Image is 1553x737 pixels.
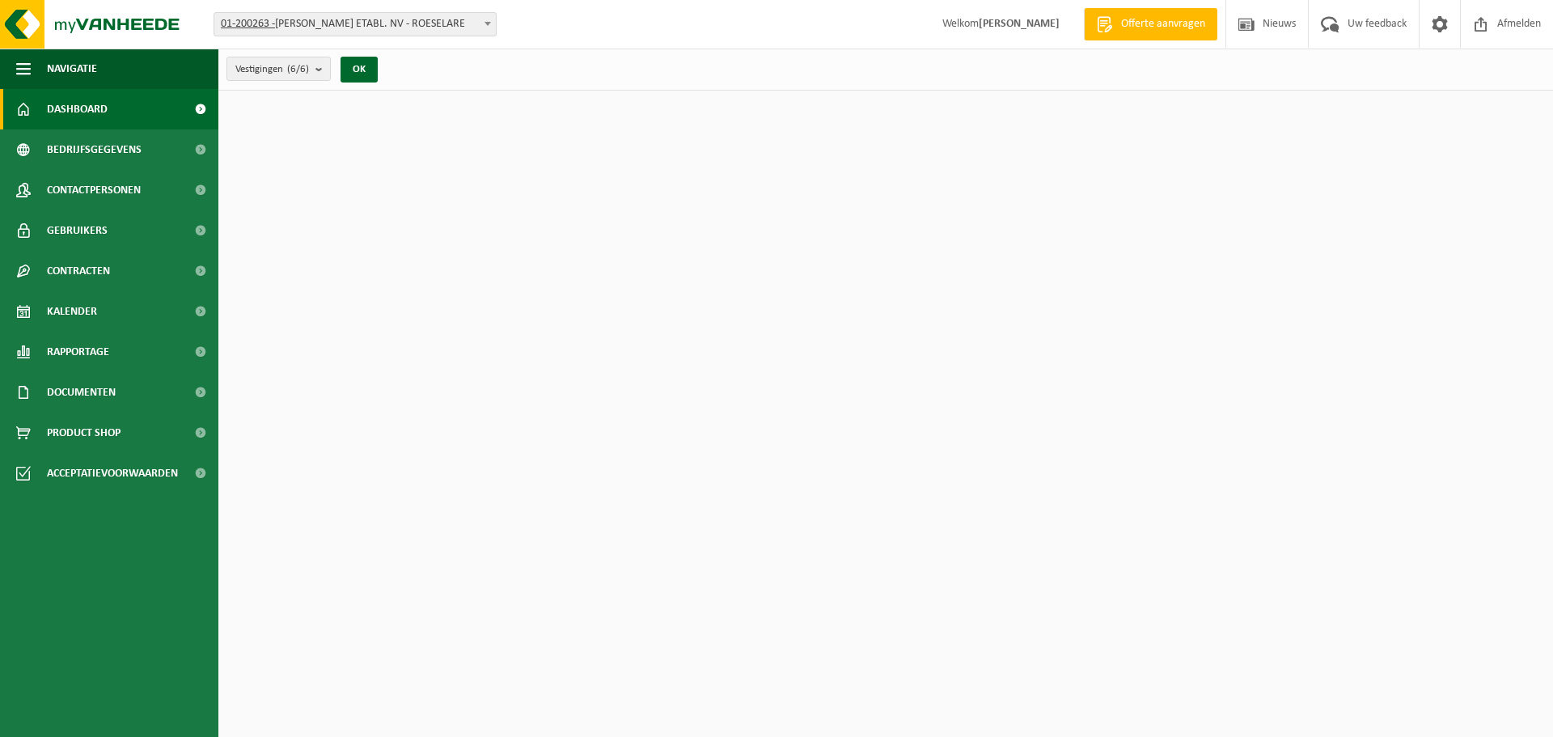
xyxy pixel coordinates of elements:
[47,89,108,129] span: Dashboard
[47,129,142,170] span: Bedrijfsgegevens
[47,291,97,332] span: Kalender
[47,210,108,251] span: Gebruikers
[214,13,496,36] span: 01-200263 - SOUBRY JOSEPH ETABL. NV - ROESELARE
[214,12,497,36] span: 01-200263 - SOUBRY JOSEPH ETABL. NV - ROESELARE
[47,453,178,493] span: Acceptatievoorwaarden
[1117,16,1209,32] span: Offerte aanvragen
[226,57,331,81] button: Vestigingen(6/6)
[47,413,121,453] span: Product Shop
[341,57,378,83] button: OK
[979,18,1060,30] strong: [PERSON_NAME]
[47,372,116,413] span: Documenten
[221,18,275,30] tcxspan: Call 01-200263 - via 3CX
[47,49,97,89] span: Navigatie
[1084,8,1217,40] a: Offerte aanvragen
[47,170,141,210] span: Contactpersonen
[47,332,109,372] span: Rapportage
[235,57,309,82] span: Vestigingen
[47,251,110,291] span: Contracten
[287,64,309,74] count: (6/6)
